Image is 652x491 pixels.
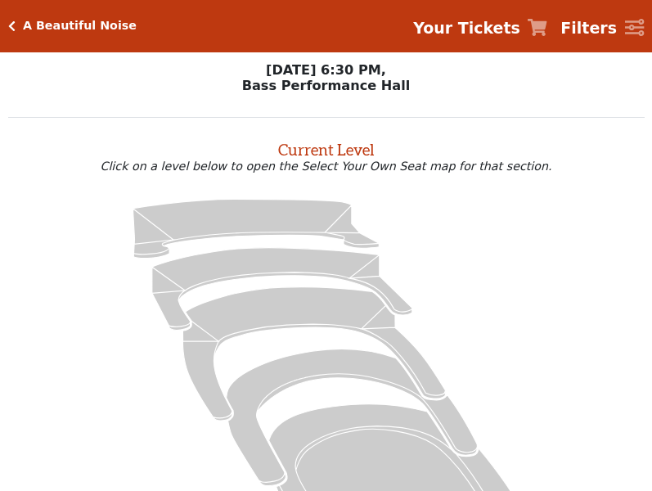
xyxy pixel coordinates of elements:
[560,16,644,40] a: Filters
[8,62,645,93] p: [DATE] 6:30 PM, Bass Performance Hall
[560,19,617,37] strong: Filters
[8,133,645,160] h2: Current Level
[133,199,380,258] path: Upper Gallery - Seats Available: 295
[23,19,137,33] h5: A Beautiful Noise
[8,160,645,173] p: Click on a level below to open the Select Your Own Seat map for that section.
[413,19,520,37] strong: Your Tickets
[152,247,412,330] path: Lower Gallery - Seats Available: 51
[413,16,547,40] a: Your Tickets
[8,20,16,32] a: Click here to go back to filters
